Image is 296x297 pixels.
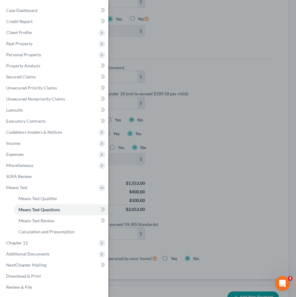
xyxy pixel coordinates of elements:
[6,141,20,146] span: Income
[18,218,54,223] span: Means Test Review
[1,82,108,93] a: Unsecured Priority Claims
[288,276,293,281] span: 4
[275,276,290,291] iframe: Intercom live chat
[6,129,62,135] span: Codebtors Insiders & Notices
[6,8,38,13] span: Case Dashboard
[6,185,27,190] span: Means Test
[1,60,108,71] a: Property Analysis
[1,16,108,27] a: Credit Report
[14,204,108,215] a: Means Test Questions
[14,226,108,237] a: Calculation and Presumption
[6,251,50,256] span: Additional Documents
[1,71,108,82] a: Secured Claims
[6,30,32,35] span: Client Profile
[14,215,108,226] a: Means Test Review
[6,41,33,46] span: Real Property
[6,262,46,267] span: NextChapter Mailing
[14,193,108,204] a: Means Test Qualifier
[18,196,58,201] span: Means Test Qualifier
[6,19,33,24] span: Credit Report
[6,284,32,290] span: Review & File
[18,207,60,212] span: Means Test Questions
[1,116,108,127] a: Executory Contracts
[6,152,24,157] span: Expenses
[6,74,36,79] span: Secured Claims
[1,271,108,282] a: Download & Print
[6,63,40,68] span: Property Analysis
[6,85,57,90] span: Unsecured Priority Claims
[1,93,108,105] a: Unsecured Nonpriority Claims
[6,174,32,179] span: SOFA Review
[6,52,41,57] span: Personal Property
[1,259,108,271] a: NextChapter Mailing
[6,273,41,279] span: Download & Print
[1,282,108,293] a: Review & File
[6,96,65,101] span: Unsecured Nonpriority Claims
[6,240,28,245] span: Chapter 13
[1,171,108,182] a: SOFA Review
[6,107,23,113] span: Lawsuits
[6,163,34,168] span: Miscellaneous
[1,105,108,116] a: Lawsuits
[18,229,74,234] span: Calculation and Presumption
[6,118,46,124] span: Executory Contracts
[1,5,108,16] a: Case Dashboard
